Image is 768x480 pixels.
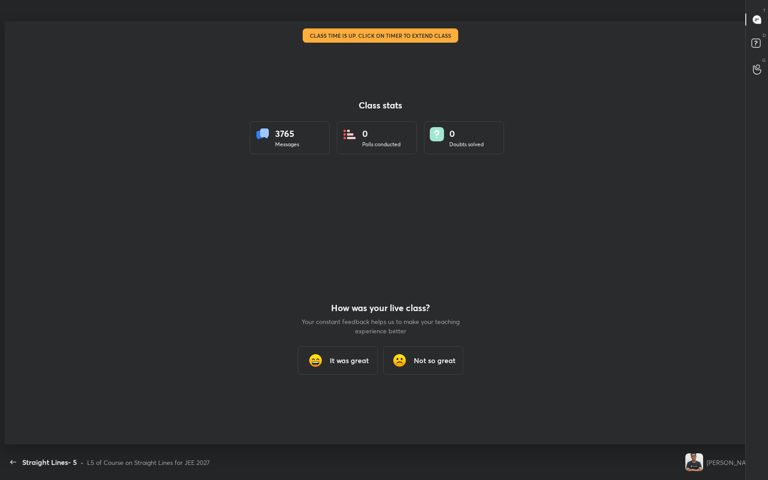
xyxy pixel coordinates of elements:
[763,7,766,14] p: T
[414,355,456,366] h3: Not so great
[330,355,369,366] h3: It was great
[430,127,444,141] img: doubts.8a449be9.svg
[275,127,299,140] div: 3765
[22,457,77,468] div: Straight Lines- 5
[362,140,400,148] div: Polls conducted
[275,140,299,148] div: Messages
[391,352,408,369] img: frowning_face_cmp.gif
[449,127,484,140] div: 0
[763,32,766,39] p: D
[300,317,460,336] p: Your constant feedback helps us to make your teaching experience better
[80,458,84,467] div: •
[300,303,460,313] h4: How was your live class?
[343,127,357,141] img: statsPoll.b571884d.svg
[250,100,511,111] h4: Class stats
[762,57,766,64] p: G
[362,127,400,140] div: 0
[449,140,484,148] div: Doubts solved
[707,458,756,467] div: [PERSON_NAME]
[256,127,270,141] img: statsMessages.856aad98.svg
[87,458,210,467] div: L5 of Course on Straight Lines for JEE 2027
[685,453,703,471] img: 9184f45cd5704d038f7ddef07b37b368.jpg
[307,352,324,369] img: grinning_face_with_smiling_eyes_cmp.gif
